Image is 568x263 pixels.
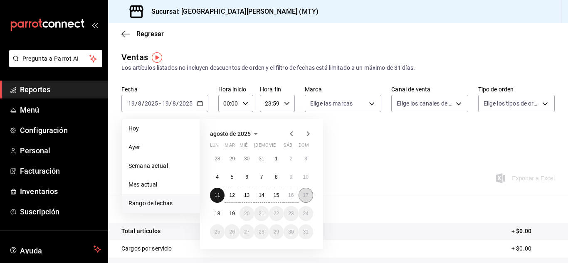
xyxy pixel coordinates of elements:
span: Regresar [136,30,164,38]
button: Regresar [121,30,164,38]
abbr: 4 de agosto de 2025 [216,174,219,180]
button: 14 de agosto de 2025 [254,188,269,203]
span: Elige los tipos de orden [484,99,539,108]
abbr: 29 de julio de 2025 [229,156,235,162]
abbr: 25 de agosto de 2025 [215,229,220,235]
span: Facturación [20,165,101,177]
abbr: 30 de agosto de 2025 [288,229,294,235]
span: / [169,100,172,107]
span: agosto de 2025 [210,130,251,137]
abbr: 15 de agosto de 2025 [274,192,279,198]
button: 3 de agosto de 2025 [299,151,313,166]
abbr: 27 de agosto de 2025 [244,229,249,235]
button: 24 de agosto de 2025 [299,206,313,221]
button: 26 de agosto de 2025 [225,224,239,239]
label: Tipo de orden [478,86,555,92]
button: Pregunta a Parrot AI [9,50,102,67]
button: 16 de agosto de 2025 [284,188,298,203]
label: Canal de venta [391,86,468,92]
abbr: 2 de agosto de 2025 [289,156,292,162]
span: Suscripción [20,206,101,217]
button: 8 de agosto de 2025 [269,170,284,184]
span: Ayuda [20,244,90,254]
abbr: martes [225,143,235,151]
input: ---- [144,100,158,107]
abbr: 10 de agosto de 2025 [303,174,309,180]
input: -- [128,100,135,107]
abbr: 28 de julio de 2025 [215,156,220,162]
button: 13 de agosto de 2025 [240,188,254,203]
button: Tooltip marker [152,52,162,63]
abbr: 13 de agosto de 2025 [244,192,249,198]
button: 4 de agosto de 2025 [210,170,225,184]
button: 15 de agosto de 2025 [269,188,284,203]
button: 1 de agosto de 2025 [269,151,284,166]
abbr: 11 de agosto de 2025 [215,192,220,198]
input: -- [172,100,176,107]
button: 17 de agosto de 2025 [299,188,313,203]
span: Reportes [20,84,101,95]
div: Ventas [121,51,148,64]
abbr: 5 de agosto de 2025 [231,174,234,180]
abbr: 8 de agosto de 2025 [275,174,278,180]
button: agosto de 2025 [210,129,261,139]
abbr: 29 de agosto de 2025 [274,229,279,235]
button: open_drawer_menu [91,22,98,28]
span: Elige las marcas [310,99,353,108]
div: Los artículos listados no incluyen descuentos de orden y el filtro de fechas está limitado a un m... [121,64,555,72]
button: 12 de agosto de 2025 [225,188,239,203]
p: Cargos por servicio [121,244,172,253]
span: Personal [20,145,101,156]
abbr: viernes [269,143,276,151]
button: 2 de agosto de 2025 [284,151,298,166]
abbr: 17 de agosto de 2025 [303,192,309,198]
abbr: miércoles [240,143,247,151]
button: 7 de agosto de 2025 [254,170,269,184]
span: / [176,100,179,107]
button: 31 de julio de 2025 [254,151,269,166]
button: 19 de agosto de 2025 [225,206,239,221]
p: + $0.00 [511,227,555,236]
abbr: 26 de agosto de 2025 [229,229,235,235]
button: 20 de agosto de 2025 [240,206,254,221]
button: 10 de agosto de 2025 [299,170,313,184]
button: 29 de agosto de 2025 [269,224,284,239]
button: 28 de agosto de 2025 [254,224,269,239]
abbr: domingo [299,143,309,151]
button: 30 de julio de 2025 [240,151,254,166]
abbr: 31 de julio de 2025 [259,156,264,162]
abbr: 14 de agosto de 2025 [259,192,264,198]
abbr: 30 de julio de 2025 [244,156,249,162]
button: 11 de agosto de 2025 [210,188,225,203]
button: 5 de agosto de 2025 [225,170,239,184]
abbr: 7 de agosto de 2025 [260,174,263,180]
p: Total artículos [121,227,161,236]
span: / [135,100,138,107]
span: Inventarios [20,186,101,197]
abbr: 31 de agosto de 2025 [303,229,309,235]
abbr: 3 de agosto de 2025 [304,156,307,162]
a: Pregunta a Parrot AI [6,60,102,69]
abbr: sábado [284,143,292,151]
span: Semana actual [128,162,193,170]
abbr: 18 de agosto de 2025 [215,211,220,216]
button: 28 de julio de 2025 [210,151,225,166]
abbr: 21 de agosto de 2025 [259,211,264,216]
span: - [159,100,161,107]
abbr: 6 de agosto de 2025 [245,174,248,180]
button: 21 de agosto de 2025 [254,206,269,221]
label: Hora fin [260,86,295,92]
label: Hora inicio [218,86,253,92]
input: ---- [179,100,193,107]
span: Rango de fechas [128,199,193,208]
button: 9 de agosto de 2025 [284,170,298,184]
abbr: 19 de agosto de 2025 [229,211,235,216]
label: Fecha [121,86,208,92]
abbr: 24 de agosto de 2025 [303,211,309,216]
abbr: 22 de agosto de 2025 [274,211,279,216]
span: / [142,100,144,107]
span: Configuración [20,125,101,136]
abbr: 28 de agosto de 2025 [259,229,264,235]
button: 6 de agosto de 2025 [240,170,254,184]
abbr: lunes [210,143,219,151]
